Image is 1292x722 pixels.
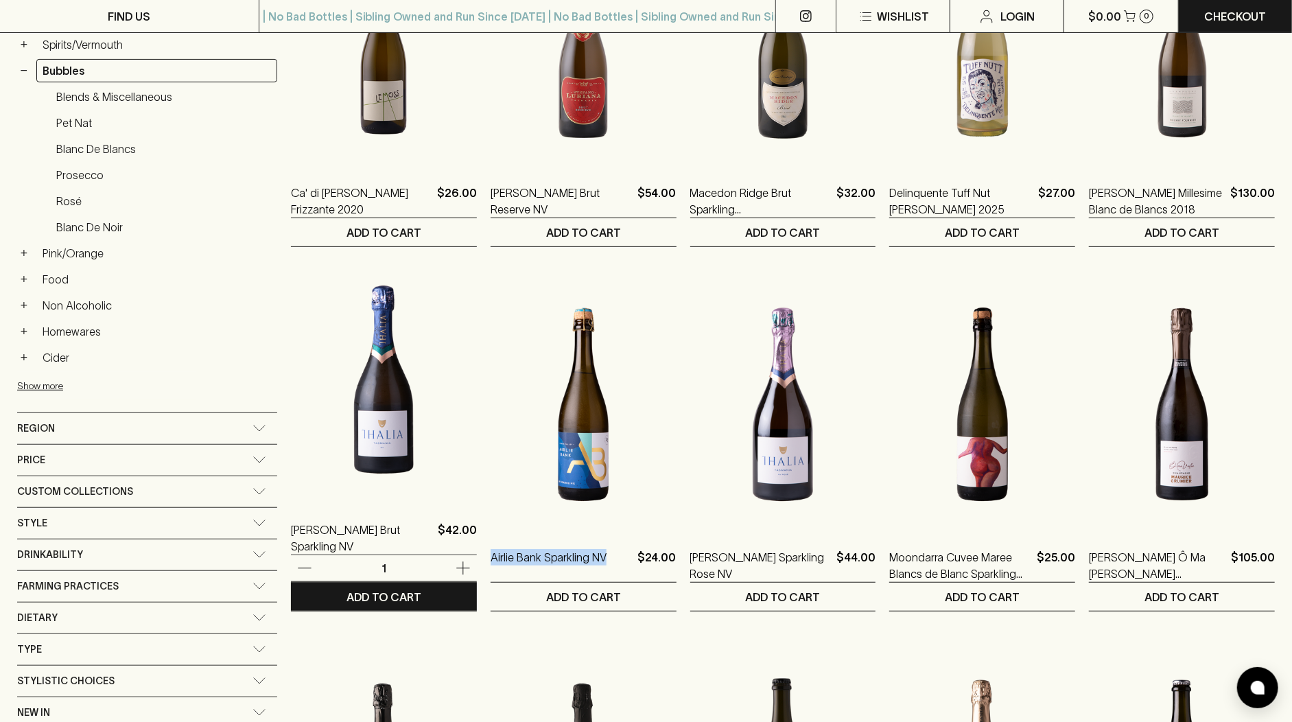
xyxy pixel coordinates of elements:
[50,216,277,239] a: Blanc de Noir
[17,38,31,51] button: +
[1089,583,1275,611] button: ADD TO CART
[50,137,277,161] a: Blanc de Blancs
[36,33,277,56] a: Spirits/Vermouth
[690,218,876,246] button: ADD TO CART
[17,372,197,400] button: Show more
[836,549,876,582] p: $44.00
[889,218,1075,246] button: ADD TO CART
[50,85,277,108] a: Blends & Miscellaneous
[291,218,477,246] button: ADD TO CART
[17,515,47,532] span: Style
[17,476,277,507] div: Custom Collections
[745,224,820,241] p: ADD TO CART
[1230,185,1275,218] p: $130.00
[36,320,277,343] a: Homewares
[17,508,277,539] div: Style
[491,549,607,582] a: Airlie Bank Sparkling NV
[50,111,277,135] a: Pet Nat
[17,666,277,697] div: Stylistic Choices
[1088,8,1121,25] p: $0.00
[50,163,277,187] a: Prosecco
[690,583,876,611] button: ADD TO CART
[546,589,621,605] p: ADD TO CART
[291,185,432,218] a: Ca' di [PERSON_NAME] Frizzante 2020
[17,299,31,312] button: +
[690,288,876,528] img: Thalia Sparkling Rose NV
[1144,224,1219,241] p: ADD TO CART
[438,522,477,555] p: $42.00
[945,224,1020,241] p: ADD TO CART
[291,261,477,501] img: Thalia Brut Sparkling NV
[17,704,50,721] span: New In
[1089,218,1275,246] button: ADD TO CART
[1204,8,1266,25] p: Checkout
[836,185,876,218] p: $32.00
[367,561,400,576] p: 1
[36,242,277,265] a: Pink/Orange
[491,218,677,246] button: ADD TO CART
[945,589,1020,605] p: ADD TO CART
[108,8,150,25] p: FIND US
[1038,185,1075,218] p: $27.00
[889,185,1033,218] a: Delinquente Tuff Nut [PERSON_NAME] 2025
[491,185,633,218] a: [PERSON_NAME] Brut Reserve NV
[17,603,277,633] div: Dietary
[17,571,277,602] div: Farming Practices
[889,288,1075,528] img: Moondarra Cuvee Maree Blancs de Blanc Sparkling NV
[17,539,277,570] div: Drinkability
[17,546,83,563] span: Drinkability
[17,413,277,444] div: Region
[690,549,832,582] a: [PERSON_NAME] Sparkling Rose NV
[17,452,45,469] span: Price
[1037,549,1075,582] p: $25.00
[889,583,1075,611] button: ADD TO CART
[17,578,119,595] span: Farming Practices
[17,64,31,78] button: −
[877,8,929,25] p: Wishlist
[17,272,31,286] button: +
[17,420,55,437] span: Region
[50,189,277,213] a: Rosé
[17,641,42,658] span: Type
[17,634,277,665] div: Type
[36,346,277,369] a: Cider
[546,224,621,241] p: ADD TO CART
[17,483,133,500] span: Custom Collections
[347,224,421,241] p: ADD TO CART
[690,185,832,218] a: Macedon Ridge Brut Sparkling [GEOGRAPHIC_DATA]
[491,288,677,528] img: Airlie Bank Sparkling NV
[1089,185,1225,218] p: [PERSON_NAME] Millesime Blanc de Blancs 2018
[437,185,477,218] p: $26.00
[17,246,31,260] button: +
[745,589,820,605] p: ADD TO CART
[291,522,432,555] a: [PERSON_NAME] Brut Sparkling NV
[1144,12,1149,20] p: 0
[17,351,31,364] button: +
[291,583,477,611] button: ADD TO CART
[638,185,677,218] p: $54.00
[17,445,277,476] div: Price
[17,325,31,338] button: +
[491,583,677,611] button: ADD TO CART
[638,549,677,582] p: $24.00
[36,294,277,317] a: Non Alcoholic
[1089,549,1225,582] a: [PERSON_NAME] Ô Ma [PERSON_NAME] Champagne NV
[17,673,115,690] span: Stylistic Choices
[889,549,1031,582] a: Moondarra Cuvee Maree Blancs de Blanc Sparkling NV
[347,589,421,605] p: ADD TO CART
[1231,549,1275,582] p: $105.00
[17,609,58,627] span: Dietary
[36,268,277,291] a: Food
[1251,681,1265,695] img: bubble-icon
[1089,288,1275,528] img: Maurice Grumier Ô Ma Vallée Champagne NV
[1000,8,1035,25] p: Login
